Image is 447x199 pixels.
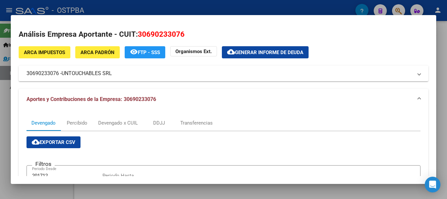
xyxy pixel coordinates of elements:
div: Percibido [67,119,87,127]
mat-expansion-panel-header: 30690233076 -UNTOUCHABLES SRL [19,66,428,81]
button: ARCA Impuestos [19,46,70,58]
span: Exportar CSV [32,139,75,145]
div: Transferencias [180,119,213,127]
mat-icon: cloud_download [32,138,40,146]
div: Devengado [31,119,56,127]
button: FTP - SSS [125,46,165,58]
button: Organismos Ext. [170,46,217,56]
span: FTP - SSS [138,50,160,55]
span: UNTOUCHABLES SRL [62,70,112,77]
mat-icon: cloud_download [227,48,235,56]
div: DDJJ [153,119,165,127]
h3: Filtros [32,160,55,168]
span: Generar informe de deuda [235,50,303,55]
div: Devengado x CUIL [98,119,138,127]
div: Open Intercom Messenger [425,177,440,192]
span: ARCA Padrón [80,50,115,55]
mat-expansion-panel-header: Aportes y Contribuciones de la Empresa: 30690233076 [19,89,428,110]
span: ARCA Impuestos [24,50,65,55]
button: Exportar CSV [27,136,80,148]
button: Generar informe de deuda [222,46,309,58]
span: 30690233076 [138,30,185,38]
span: Aportes y Contribuciones de la Empresa: 30690233076 [27,96,156,102]
h2: Análisis Empresa Aportante - CUIT: [19,29,428,40]
mat-panel-title: 30690233076 - [27,70,413,77]
strong: Organismos Ext. [175,49,212,54]
button: ARCA Padrón [75,46,120,58]
mat-icon: remove_red_eye [130,48,138,56]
